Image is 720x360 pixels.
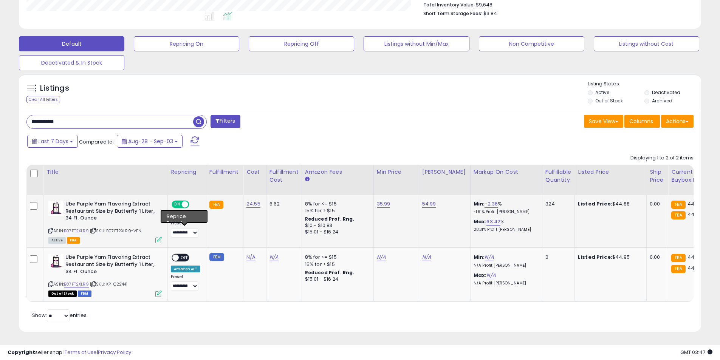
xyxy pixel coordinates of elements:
[486,272,495,279] a: N/A
[470,165,542,195] th: The percentage added to the cost of goods (COGS) that forms the calculator for Min & Max prices.
[305,269,355,276] b: Reduced Prof. Rng.
[629,117,653,125] span: Columns
[171,212,200,219] div: Amazon AI *
[65,254,157,277] b: Ube Purple Yam Flavoring Extract Restaurant Size by Butterfly 1 Liter, 34 Fl. Ounce
[65,349,97,356] a: Terms of Use
[474,218,536,232] div: %
[19,36,124,51] button: Default
[305,176,310,183] small: Amazon Fees.
[246,200,260,208] a: 24.55
[188,201,200,208] span: OFF
[48,201,162,243] div: ASIN:
[46,168,164,176] div: Title
[483,10,497,17] span: $3.84
[594,36,699,51] button: Listings without Cost
[269,201,296,207] div: 6.62
[630,155,694,162] div: Displaying 1 to 2 of 2 items
[48,237,66,244] span: All listings currently available for purchase on Amazon
[474,227,536,232] p: 28.31% Profit [PERSON_NAME]
[578,254,641,261] div: $44.95
[485,253,494,261] a: N/A
[650,254,662,261] div: 0.00
[172,201,182,208] span: ON
[171,266,200,272] div: Amazon AI *
[377,168,416,176] div: Min Price
[64,281,89,287] a: B07FT2XLR9
[474,168,539,176] div: Markup on Cost
[171,168,203,176] div: Repricing
[305,254,368,261] div: 8% for <= $15
[134,36,239,51] button: Repricing On
[179,255,191,261] span: OFF
[305,207,368,214] div: 15% for > $15
[545,168,571,184] div: Fulfillable Quantity
[90,228,142,234] span: | SKU: B07FT2XLR9-VEN
[64,228,89,234] a: B07FT2XLR9
[305,261,368,268] div: 15% for > $15
[269,168,299,184] div: Fulfillment Cost
[305,229,368,235] div: $15.01 - $16.24
[479,36,584,51] button: Non Competitive
[171,274,200,291] div: Preset:
[671,211,685,219] small: FBA
[305,216,355,222] b: Reduced Prof. Rng.
[364,36,469,51] button: Listings without Min/Max
[98,349,131,356] a: Privacy Policy
[422,200,436,208] a: 54.99
[680,349,712,356] span: 2025-09-11 03:47 GMT
[474,281,536,286] p: N/A Profit [PERSON_NAME]
[474,253,485,261] b: Min:
[211,115,240,128] button: Filters
[545,254,569,261] div: 0
[578,168,643,176] div: Listed Price
[624,115,660,128] button: Columns
[578,200,612,207] b: Listed Price:
[474,209,536,215] p: -1.61% Profit [PERSON_NAME]
[578,253,612,261] b: Listed Price:
[305,276,368,283] div: $15.01 - $16.24
[595,89,609,96] label: Active
[474,263,536,268] p: N/A Profit [PERSON_NAME]
[671,201,685,209] small: FBA
[423,10,482,17] b: Short Term Storage Fees:
[650,168,665,184] div: Ship Price
[687,211,702,218] span: 44.88
[687,264,702,272] span: 44.88
[652,97,672,104] label: Archived
[27,135,78,148] button: Last 7 Days
[377,200,390,208] a: 35.99
[40,83,69,94] h5: Listings
[584,115,623,128] button: Save View
[48,254,162,296] div: ASIN:
[671,168,710,184] div: Current Buybox Price
[171,221,200,238] div: Preset:
[474,272,487,279] b: Max:
[209,201,223,209] small: FBA
[671,265,685,273] small: FBA
[671,254,685,262] small: FBA
[32,312,87,319] span: Show: entries
[423,2,475,8] b: Total Inventory Value:
[249,36,354,51] button: Repricing Off
[48,254,63,269] img: 41JyKNI0SVL._SL40_.jpg
[687,200,702,207] span: 44.88
[485,200,498,208] a: -2.36
[209,168,240,176] div: Fulfillment
[48,290,77,297] span: All listings that are currently out of stock and unavailable for purchase on Amazon
[48,201,63,216] img: 41JyKNI0SVL._SL40_.jpg
[377,253,386,261] a: N/A
[67,237,80,244] span: FBA
[474,201,536,215] div: %
[209,253,224,261] small: FBM
[486,218,500,226] a: 63.42
[117,135,183,148] button: Aug-28 - Sep-03
[422,168,467,176] div: [PERSON_NAME]
[246,168,263,176] div: Cost
[39,138,68,145] span: Last 7 Days
[65,201,157,224] b: Ube Purple Yam Flavoring Extract Restaurant Size by Butterfly 1 Liter, 34 Fl. Ounce
[305,168,370,176] div: Amazon Fees
[269,253,279,261] a: N/A
[650,201,662,207] div: 0.00
[128,138,173,145] span: Aug-28 - Sep-03
[78,290,91,297] span: FBM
